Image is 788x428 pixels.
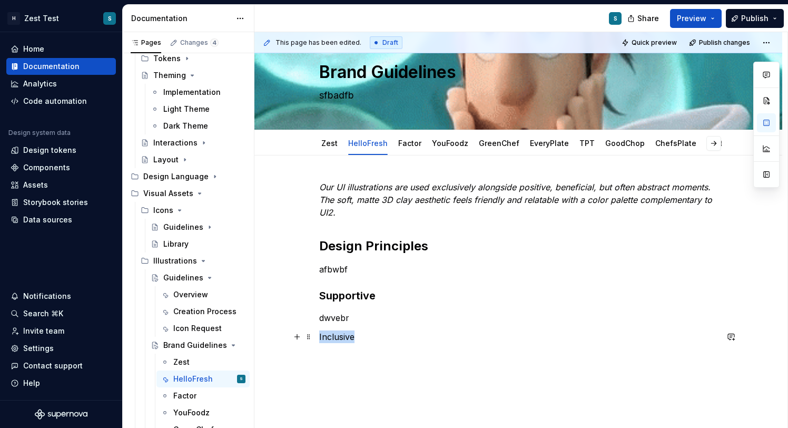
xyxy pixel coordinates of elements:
[6,288,116,305] button: Notifications
[526,132,573,154] div: EveryPlate
[432,139,468,148] a: YouFoodz
[24,13,59,24] div: Zest Test
[143,171,209,182] div: Design Language
[23,44,44,54] div: Home
[6,75,116,92] a: Analytics
[6,41,116,57] a: Home
[146,337,250,354] a: Brand Guidelines
[622,9,666,28] button: Share
[163,222,203,232] div: Guidelines
[146,269,250,286] a: Guidelines
[146,118,250,134] a: Dark Theme
[382,38,398,47] span: Draft
[741,13,769,24] span: Publish
[136,50,250,67] div: Tokens
[23,343,54,354] div: Settings
[153,70,186,81] div: Theming
[23,326,64,336] div: Invite team
[23,79,57,89] div: Analytics
[240,374,243,384] div: S
[726,9,784,28] button: Publish
[156,320,250,337] a: Icon Request
[136,67,250,84] a: Theming
[23,162,70,173] div: Components
[163,87,221,98] div: Implementation
[319,330,717,343] p: Inclusive
[655,139,696,148] a: ChefsPlate
[23,361,83,371] div: Contact support
[173,306,237,317] div: Creation Process
[275,38,361,47] span: This page has been edited.
[637,13,659,24] span: Share
[156,387,250,404] a: Factor
[23,378,40,388] div: Help
[6,357,116,374] button: Contact support
[6,323,116,339] a: Invite team
[153,256,197,266] div: Illustrations
[23,61,80,72] div: Documentation
[146,101,250,118] a: Light Theme
[153,138,198,148] div: Interactions
[618,35,682,50] button: Quick preview
[35,409,87,420] a: Supernova Logo
[126,168,250,185] div: Design Language
[23,145,76,155] div: Design tokens
[670,9,722,28] button: Preview
[530,139,569,148] a: EveryPlate
[579,139,595,148] a: TPT
[614,14,617,23] div: S
[210,38,219,47] span: 4
[6,93,116,110] a: Code automation
[348,139,388,148] a: HelloFresh
[156,286,250,303] a: Overview
[6,194,116,211] a: Storybook stories
[173,374,213,384] div: HelloFresh
[6,305,116,322] button: Search ⌘K
[163,121,208,131] div: Dark Theme
[136,151,250,168] a: Layout
[319,263,717,276] p: afbwbf
[180,38,219,47] div: Changes
[398,139,421,148] a: Factor
[131,38,161,47] div: Pages
[108,14,112,23] div: S
[677,13,706,24] span: Preview
[23,96,87,106] div: Code automation
[23,197,88,208] div: Storybook stories
[475,132,524,154] div: GreenChef
[156,371,250,387] a: HelloFreshS
[651,132,701,154] div: ChefsPlate
[479,139,519,148] a: GreenChef
[317,132,342,154] div: Zest
[131,13,231,24] div: Documentation
[23,180,48,190] div: Assets
[6,340,116,357] a: Settings
[6,375,116,392] button: Help
[319,312,717,324] p: dwvebr
[146,219,250,236] a: Guidelines
[153,205,173,216] div: Icons
[394,132,426,154] div: Factor
[703,132,752,154] div: FactorForm
[6,142,116,159] a: Design tokens
[6,58,116,75] a: Documentation
[23,308,63,319] div: Search ⌘K
[146,84,250,101] a: Implementation
[8,129,71,137] div: Design system data
[632,38,677,47] span: Quick preview
[575,132,599,154] div: TPT
[136,134,250,151] a: Interactions
[317,87,715,104] textarea: sfbadfb
[146,236,250,252] a: Library
[699,38,750,47] span: Publish changes
[153,53,181,64] div: Tokens
[344,132,392,154] div: HelloFresh
[6,177,116,193] a: Assets
[156,354,250,371] a: Zest
[163,104,210,114] div: Light Theme
[173,391,196,401] div: Factor
[173,289,208,300] div: Overview
[163,273,203,283] div: Guidelines
[686,35,755,50] button: Publish changes
[6,159,116,176] a: Components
